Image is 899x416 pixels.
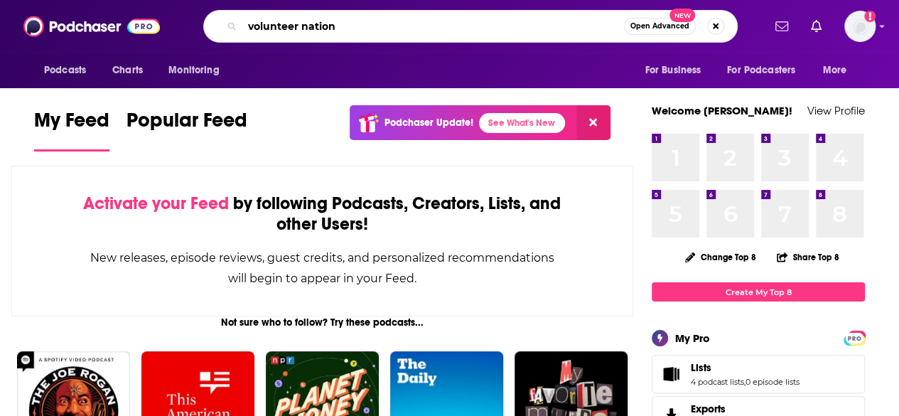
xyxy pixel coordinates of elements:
[645,60,701,80] span: For Business
[823,60,847,80] span: More
[479,113,565,133] a: See What's New
[83,247,561,289] div: New releases, episode reviews, guest credits, and personalized recommendations will begin to appe...
[657,364,685,384] a: Lists
[126,108,247,151] a: Popular Feed
[652,104,792,117] a: Welcome [PERSON_NAME]!
[652,355,865,393] span: Lists
[691,402,726,415] span: Exports
[635,57,718,84] button: open menu
[11,316,633,329] div: Not sure who to follow? Try these podcasts...
[675,331,710,345] div: My Pro
[744,377,745,387] span: ,
[384,117,473,129] p: Podchaser Update!
[112,60,143,80] span: Charts
[691,361,711,374] span: Lists
[203,10,738,43] div: Search podcasts, credits, & more...
[807,104,865,117] a: View Profile
[34,108,109,151] a: My Feed
[691,377,744,387] a: 4 podcast lists
[864,11,876,22] svg: Add a profile image
[83,193,561,235] div: by following Podcasts, Creators, Lists, and other Users!
[844,11,876,42] span: Logged in as MattieVG
[776,243,840,271] button: Share Top 8
[652,282,865,302] a: Create My Top 8
[34,108,109,141] span: My Feed
[844,11,876,42] button: Show profile menu
[770,14,794,38] a: Show notifications dropdown
[242,15,624,38] input: Search podcasts, credits, & more...
[677,248,765,266] button: Change Top 8
[727,60,795,80] span: For Podcasters
[844,11,876,42] img: User Profile
[846,333,863,343] span: PRO
[103,57,151,84] a: Charts
[126,108,247,141] span: Popular Feed
[805,14,827,38] a: Show notifications dropdown
[718,57,816,84] button: open menu
[83,193,229,214] span: Activate your Feed
[34,57,104,84] button: open menu
[168,60,219,80] span: Monitoring
[44,60,86,80] span: Podcasts
[158,57,237,84] button: open menu
[846,332,863,343] a: PRO
[669,9,695,22] span: New
[691,361,800,374] a: Lists
[630,23,689,30] span: Open Advanced
[745,377,800,387] a: 0 episode lists
[624,18,696,35] button: Open AdvancedNew
[813,57,865,84] button: open menu
[23,13,160,40] img: Podchaser - Follow, Share and Rate Podcasts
